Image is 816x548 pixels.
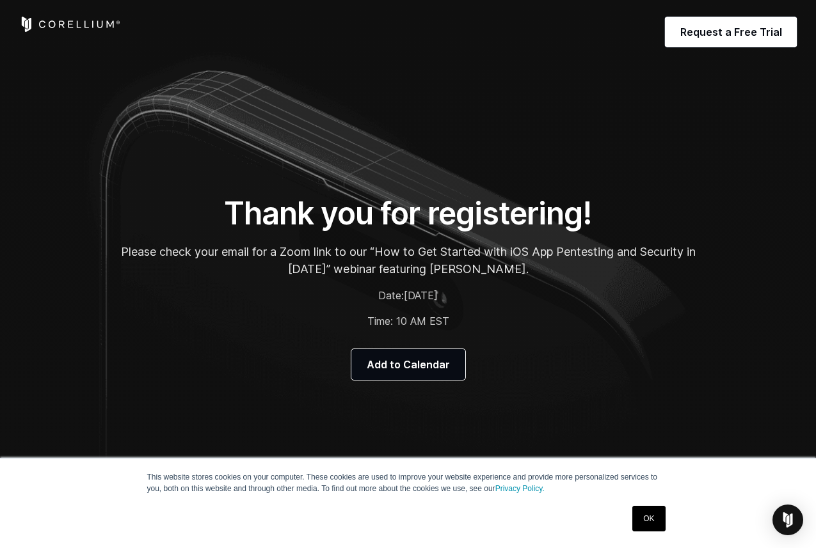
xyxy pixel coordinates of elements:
p: This website stores cookies on your computer. These cookies are used to improve your website expe... [147,471,669,494]
p: Please check your email for a Zoom link to our “How to Get Started with iOS App Pentesting and Se... [120,243,696,278]
div: Open Intercom Messenger [772,505,803,535]
a: Privacy Policy. [495,484,545,493]
a: OK [632,506,665,531]
p: Time: 10 AM EST [120,313,696,329]
a: Corellium Home [19,17,121,32]
a: Add to Calendar [351,349,465,380]
span: Add to Calendar [367,357,450,372]
p: Date: [120,288,696,303]
h1: Thank you for registering! [120,194,696,233]
a: Request a Free Trial [665,17,797,47]
span: [DATE] [404,289,438,302]
span: Request a Free Trial [680,24,782,40]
